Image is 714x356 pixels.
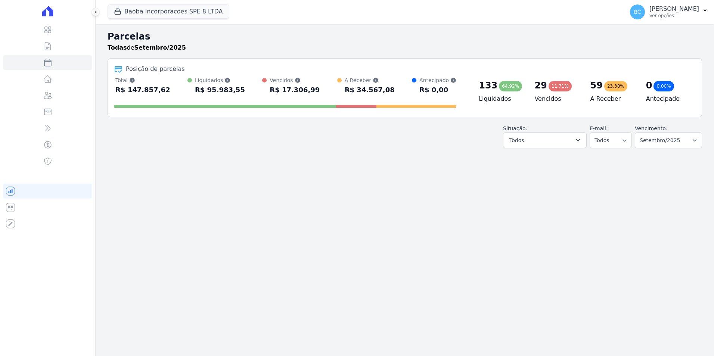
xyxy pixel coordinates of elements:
[419,84,456,96] div: R$ 0,00
[270,76,320,84] div: Vencidos
[115,76,170,84] div: Total
[419,76,456,84] div: Antecipado
[649,13,699,19] p: Ver opções
[270,84,320,96] div: R$ 17.306,99
[345,76,395,84] div: A Receber
[108,44,127,51] strong: Todas
[108,4,229,19] button: Baoba Incorporacoes SPE 8 LTDA
[479,94,522,103] h4: Liquidados
[503,125,527,131] label: Situação:
[134,44,186,51] strong: Setembro/2025
[604,81,627,91] div: 23,38%
[195,84,245,96] div: R$ 95.983,55
[590,79,603,91] div: 59
[635,125,667,131] label: Vencimento:
[195,76,245,84] div: Liquidados
[345,84,395,96] div: R$ 34.567,08
[534,94,578,103] h4: Vencidos
[499,81,522,91] div: 64,92%
[646,94,690,103] h4: Antecipado
[590,94,634,103] h4: A Receber
[108,30,702,43] h2: Parcelas
[509,136,524,145] span: Todos
[115,84,170,96] div: R$ 147.857,62
[549,81,572,91] div: 11,71%
[646,79,652,91] div: 0
[624,1,714,22] button: BC [PERSON_NAME] Ver opções
[108,43,186,52] p: de
[649,5,699,13] p: [PERSON_NAME]
[126,65,185,74] div: Posição de parcelas
[654,81,674,91] div: 0,00%
[503,132,587,148] button: Todos
[534,79,547,91] div: 29
[479,79,497,91] div: 133
[634,9,641,15] span: BC
[590,125,608,131] label: E-mail:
